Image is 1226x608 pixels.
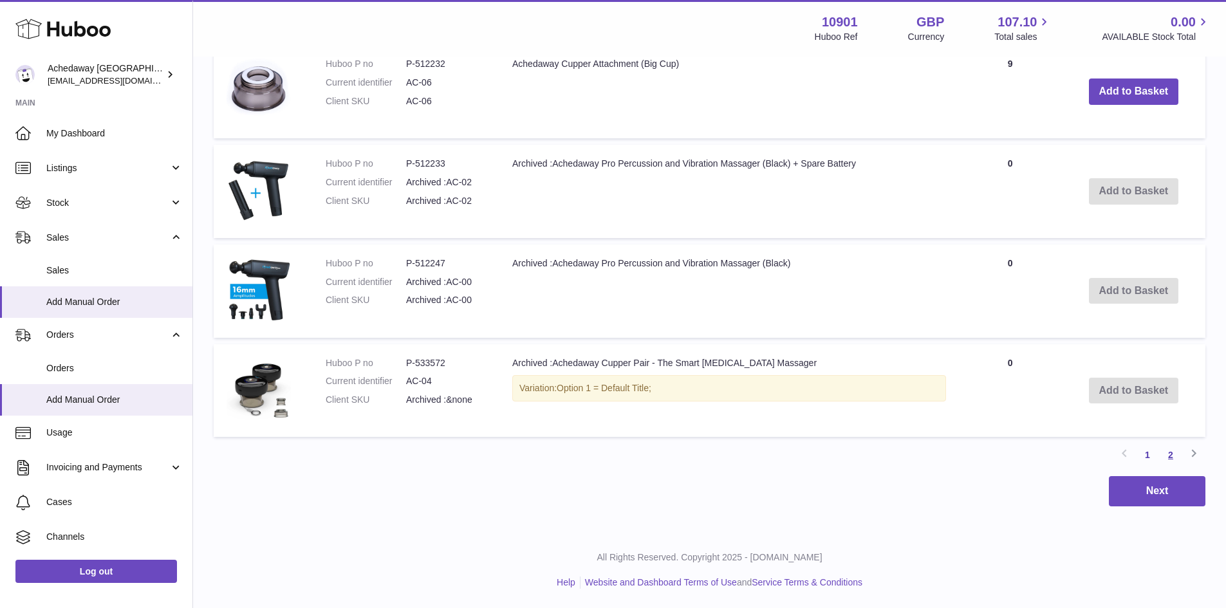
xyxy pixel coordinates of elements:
[406,95,487,107] dd: AC-06
[227,357,291,421] img: Archived :Achedaway Cupper Pair - The Smart Cupping Therapy Massager
[908,31,945,43] div: Currency
[326,176,406,189] dt: Current identifier
[959,244,1062,338] td: 0
[512,375,946,401] div: Variation:
[46,232,169,244] span: Sales
[326,77,406,89] dt: Current identifier
[326,294,406,306] dt: Client SKU
[46,127,183,140] span: My Dashboard
[326,257,406,270] dt: Huboo P no
[46,394,183,406] span: Add Manual Order
[557,383,651,393] span: Option 1 = Default Title;
[326,357,406,369] dt: Huboo P no
[46,162,169,174] span: Listings
[959,344,1062,438] td: 0
[227,58,291,122] img: Achedaway Cupper Attachment (Big Cup)
[815,31,858,43] div: Huboo Ref
[499,244,959,338] td: Archived :Achedaway Pro Percussion and Vibration Massager (Black)
[326,95,406,107] dt: Client SKU
[1136,443,1159,466] a: 1
[752,577,862,587] a: Service Terms & Conditions
[15,560,177,583] a: Log out
[46,329,169,341] span: Orders
[48,62,163,87] div: Achedaway [GEOGRAPHIC_DATA]
[46,461,169,474] span: Invoicing and Payments
[406,294,487,306] dd: Archived :AC-00
[499,145,959,238] td: Archived :Achedaway Pro Percussion and Vibration Massager (Black) + Spare Battery
[46,531,183,543] span: Channels
[1171,14,1196,31] span: 0.00
[406,375,487,387] dd: AC-04
[998,14,1037,31] span: 107.10
[326,394,406,406] dt: Client SKU
[406,357,487,369] dd: P-533572
[46,296,183,308] span: Add Manual Order
[406,58,487,70] dd: P-512232
[326,276,406,288] dt: Current identifier
[406,77,487,89] dd: AC-06
[1102,14,1211,43] a: 0.00 AVAILABLE Stock Total
[227,257,291,322] img: Archived :Achedaway Pro Percussion and Vibration Massager (Black)
[1159,443,1182,466] a: 2
[406,195,487,207] dd: Archived :AC-02
[46,362,183,374] span: Orders
[46,427,183,439] span: Usage
[326,58,406,70] dt: Huboo P no
[822,14,858,31] strong: 10901
[326,158,406,170] dt: Huboo P no
[46,197,169,209] span: Stock
[406,257,487,270] dd: P-512247
[916,14,944,31] strong: GBP
[326,375,406,387] dt: Current identifier
[48,75,189,86] span: [EMAIL_ADDRESS][DOMAIN_NAME]
[406,394,487,406] dd: Archived :&none
[1089,78,1179,105] button: Add to Basket
[1109,476,1205,506] button: Next
[499,45,959,138] td: Achedaway Cupper Attachment (Big Cup)
[203,551,1216,564] p: All Rights Reserved. Copyright 2025 - [DOMAIN_NAME]
[46,264,183,277] span: Sales
[557,577,575,587] a: Help
[994,14,1052,43] a: 107.10 Total sales
[406,158,487,170] dd: P-512233
[406,176,487,189] dd: Archived :AC-02
[994,31,1052,43] span: Total sales
[406,276,487,288] dd: Archived :AC-00
[959,45,1062,138] td: 9
[46,496,183,508] span: Cases
[959,145,1062,238] td: 0
[15,65,35,84] img: admin@newpb.co.uk
[580,576,862,589] li: and
[326,195,406,207] dt: Client SKU
[227,158,291,222] img: Archived :Achedaway Pro Percussion and Vibration Massager (Black) + Spare Battery
[499,344,959,438] td: Archived :Achedaway Cupper Pair - The Smart [MEDICAL_DATA] Massager
[585,577,737,587] a: Website and Dashboard Terms of Use
[1102,31,1211,43] span: AVAILABLE Stock Total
